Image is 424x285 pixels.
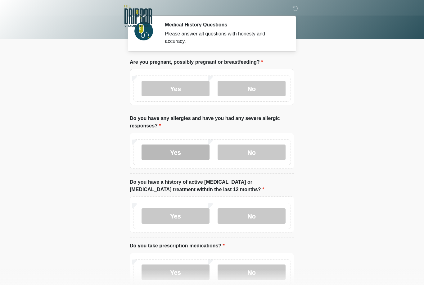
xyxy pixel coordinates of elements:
label: Yes [142,264,210,280]
label: Yes [142,81,210,96]
label: Are you pregnant, possibly pregnant or breastfeeding? [130,58,263,66]
label: Yes [142,208,210,224]
label: No [218,208,286,224]
label: Do you have a history of active [MEDICAL_DATA] or [MEDICAL_DATA] treatment withtin the last 12 mo... [130,178,294,193]
img: The DRIPBaR - Lubbock Logo [124,5,152,27]
label: No [218,264,286,280]
div: Please answer all questions with honesty and accuracy. [165,30,285,45]
label: Do you take prescription medications? [130,242,225,250]
label: No [218,145,286,160]
label: No [218,81,286,96]
label: Do you have any allergies and have you had any severe allergic responses? [130,115,294,130]
label: Yes [142,145,210,160]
